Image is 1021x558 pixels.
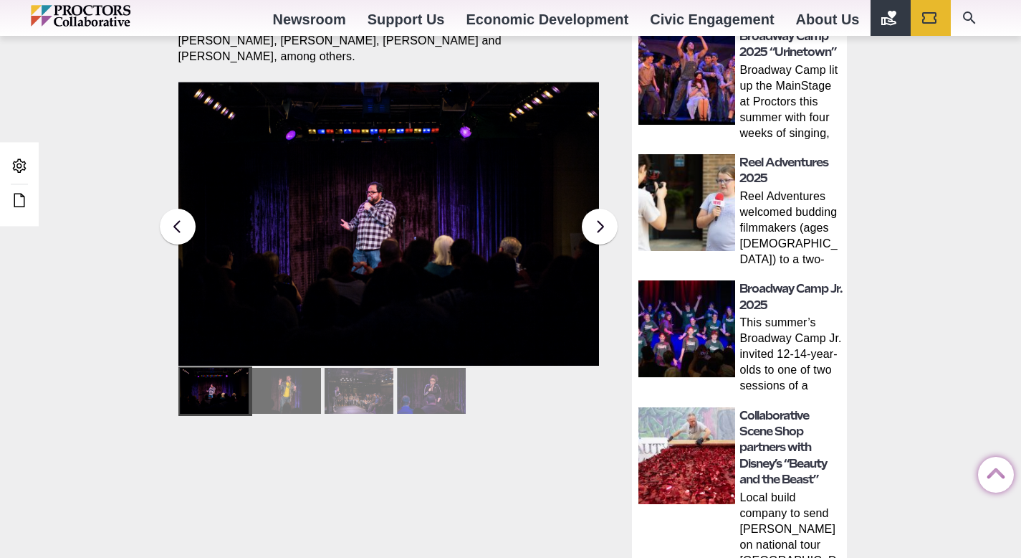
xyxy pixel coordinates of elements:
[739,156,828,185] a: Reel Adventures 2025
[160,209,196,245] button: Previous slide
[739,409,827,487] a: Collaborative Scene Shop partners with Disney’s “Beauty and the Beast”
[31,5,192,27] img: Proctors logo
[638,407,735,504] img: thumbnail: Collaborative Scene Shop partners with Disney’s “Beauty and the Beast”
[739,62,843,144] p: Broadway Camp lit up the MainStage at Proctors this summer with four weeks of singing, dancing, a...
[7,188,32,214] a: Edit this Post/Page
[739,282,843,311] a: Broadway Camp Jr. 2025
[739,189,843,270] p: Reel Adventures welcomed budding filmmakers (ages [DEMOGRAPHIC_DATA]) to a two-week, hands-on jou...
[978,458,1007,486] a: Back to Top
[739,315,843,397] p: This summer’s Broadway Camp Jr. invited 12-14-year-olds to one of two sessions of a vibrant one‑w...
[638,280,735,377] img: thumbnail: Broadway Camp Jr. 2025
[638,28,735,125] img: thumbnail: Broadway Camp 2025 “Urinetown”
[582,209,618,245] button: Next slide
[638,154,735,251] img: thumbnail: Reel Adventures 2025
[7,153,32,180] a: Admin Area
